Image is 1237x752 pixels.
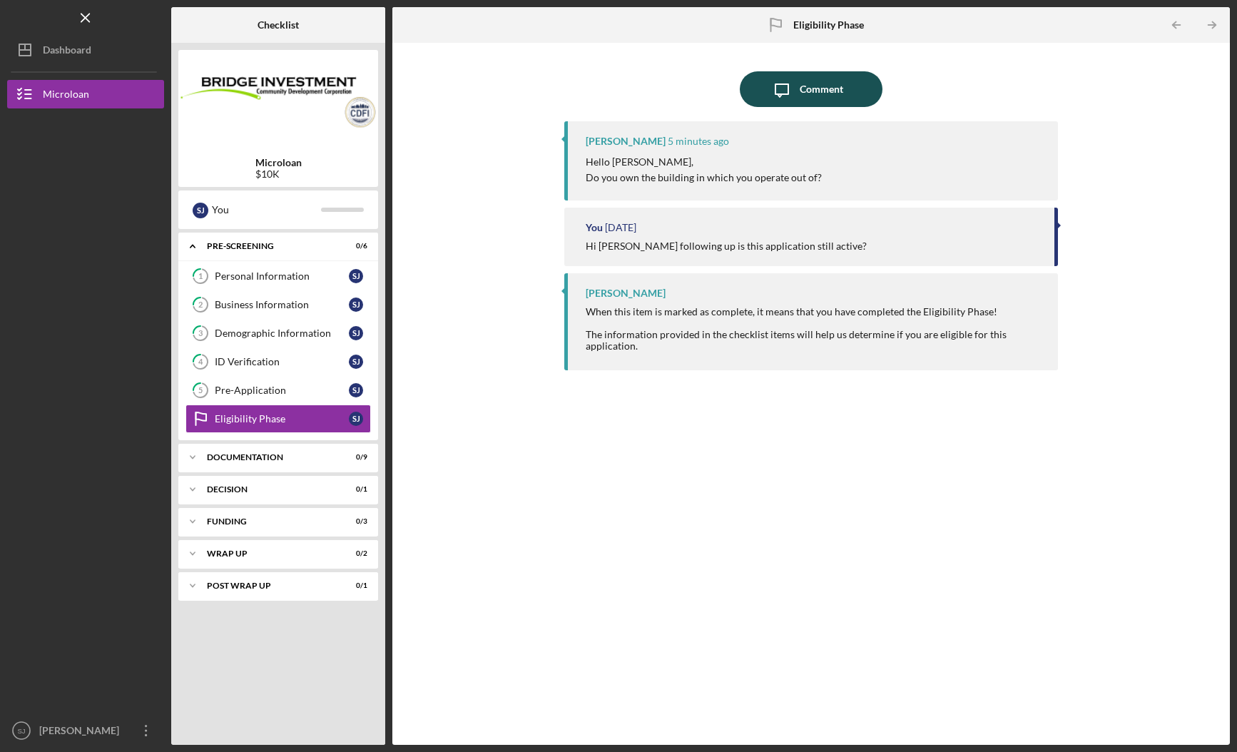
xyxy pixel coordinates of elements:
[605,222,636,233] time: 2025-08-11 17:10
[215,356,349,367] div: ID Verification
[36,716,128,748] div: [PERSON_NAME]
[212,198,321,222] div: You
[185,262,371,290] a: 1Personal InformationSJ
[586,288,666,299] div: [PERSON_NAME]
[185,290,371,319] a: 2Business InformationSJ
[7,716,164,745] button: SJ[PERSON_NAME]
[586,170,822,186] p: Do you own the building in which you operate out of?
[349,298,363,312] div: S J
[207,549,332,558] div: WRAP UP
[586,136,666,147] div: [PERSON_NAME]
[43,36,91,68] div: Dashboard
[586,240,867,252] div: Hi [PERSON_NAME] following up is this application still active?
[342,485,367,494] div: 0 / 1
[215,327,349,339] div: Demographic Information
[800,71,843,107] div: Comment
[207,581,332,590] div: POST WRAP UP
[349,326,363,340] div: S J
[215,413,349,425] div: Eligibility Phase
[215,270,349,282] div: Personal Information
[198,329,203,338] tspan: 3
[586,222,603,233] div: You
[258,19,299,31] b: Checklist
[185,376,371,405] a: 5Pre-ApplicationSJ
[185,405,371,433] a: Eligibility PhaseSJ
[255,157,302,168] b: Microloan
[7,80,164,108] button: Microloan
[793,19,864,31] b: Eligibility Phase
[342,453,367,462] div: 0 / 9
[349,412,363,426] div: S J
[185,347,371,376] a: 4ID VerificationSJ
[178,57,378,143] img: Product logo
[7,36,164,64] button: Dashboard
[586,154,822,170] p: Hello [PERSON_NAME],
[198,300,203,310] tspan: 2
[207,485,332,494] div: DECISION
[342,549,367,558] div: 0 / 2
[342,517,367,526] div: 0 / 3
[17,727,25,735] text: SJ
[207,242,332,250] div: Pre-screening
[215,385,349,396] div: Pre-Application
[349,355,363,369] div: S J
[43,80,89,112] div: Microloan
[198,386,203,395] tspan: 5
[198,357,203,367] tspan: 4
[207,453,332,462] div: Documentation
[342,581,367,590] div: 0 / 1
[185,319,371,347] a: 3Demographic InformationSJ
[215,299,349,310] div: Business Information
[740,71,882,107] button: Comment
[349,383,363,397] div: S J
[668,136,729,147] time: 2025-08-19 19:33
[255,168,302,180] div: $10K
[198,272,203,281] tspan: 1
[349,269,363,283] div: S J
[586,306,1044,352] div: When this item is marked as complete, it means that you have completed the Eligibility Phase! The...
[207,517,332,526] div: FUNDING
[193,203,208,218] div: S J
[342,242,367,250] div: 0 / 6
